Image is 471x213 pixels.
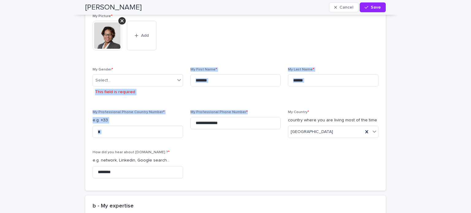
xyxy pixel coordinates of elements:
p: This field is required [95,89,135,95]
span: My Gender [93,68,113,71]
span: Add [141,33,149,38]
div: Select... [95,77,111,84]
span: My Country [288,110,309,114]
button: Save [360,2,386,12]
span: My Professional Phone Country Number [93,110,165,114]
button: Add [127,21,156,50]
h2: [PERSON_NAME] [85,3,142,12]
span: My First Name [190,68,217,71]
span: How did you hear about [DOMAIN_NAME] ? [93,150,170,154]
h2: b - My expertise [93,203,134,210]
span: My Picture [93,14,113,18]
span: Cancel [339,5,353,10]
span: [GEOGRAPHIC_DATA] [291,129,333,135]
p: e.g. network, Linkedin, Google search... [93,157,183,164]
p: e.g. +33 [93,117,183,124]
button: Cancel [329,2,358,12]
span: Save [371,5,381,10]
span: My Last Name [288,68,314,71]
p: country where you are living most of the time [288,117,378,124]
span: My Professional Phone Number [190,110,248,114]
